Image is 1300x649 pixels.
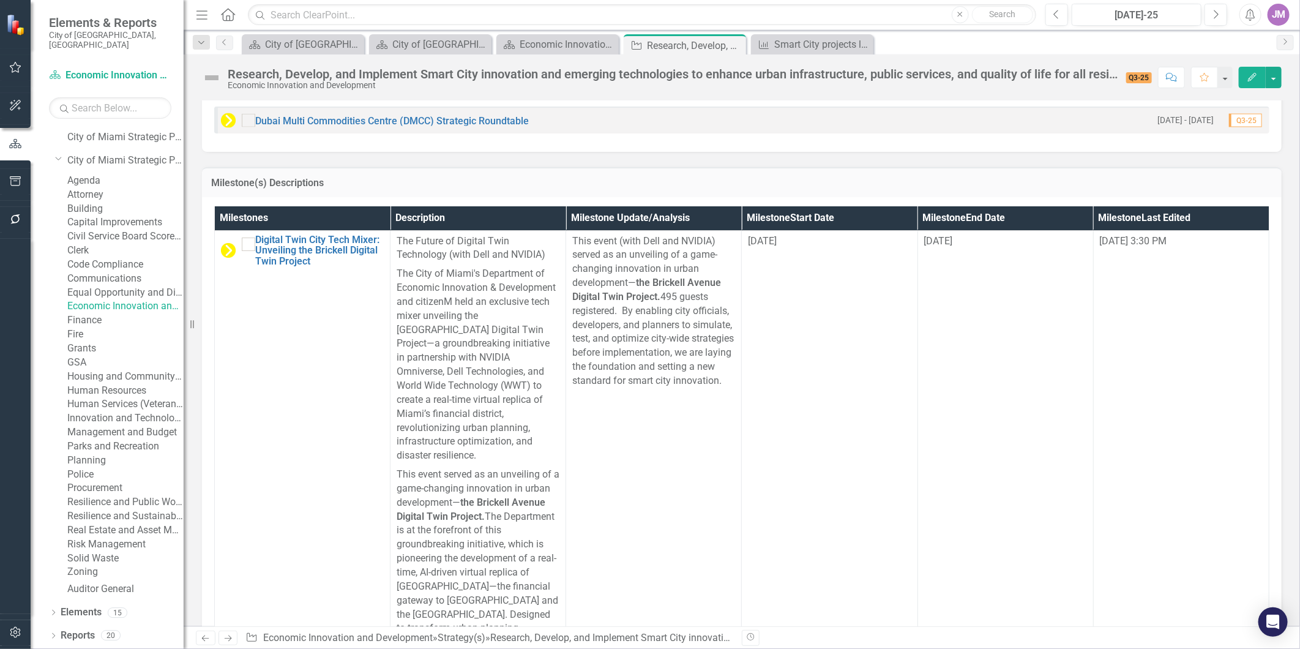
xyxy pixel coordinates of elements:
a: Strategy(s) [438,632,485,643]
div: Smart City projects launched (number) [774,37,870,52]
span: Q3-25 [1229,114,1262,127]
a: Dubai Multi Commodities Centre (DMCC) Strategic Roundtable [255,115,529,127]
div: Economic Innovation and Development [228,81,1120,90]
a: Zoning [67,565,184,579]
div: City of [GEOGRAPHIC_DATA] [265,37,361,52]
a: Solid Waste [67,552,184,566]
a: City of Miami Strategic Plan (NEW) [67,154,184,168]
img: Not Defined [202,68,222,88]
button: [DATE]-25 [1072,4,1201,26]
img: Completed [221,113,236,128]
a: City of [GEOGRAPHIC_DATA] [245,37,361,52]
div: 15 [108,607,127,618]
a: Building [67,202,184,216]
a: Economic Innovation and Development [49,69,171,83]
small: City of [GEOGRAPHIC_DATA], [GEOGRAPHIC_DATA] [49,30,171,50]
a: Planning [67,454,184,468]
a: Digital Twin City Tech Mixer: Unveiling the Brickell Digital Twin Project [255,234,384,267]
a: Economic Innovation and Development [263,632,433,643]
a: Attorney [67,188,184,202]
a: Communications [67,272,184,286]
a: Parks and Recreation [67,440,184,454]
span: Search [989,9,1015,19]
a: Smart City projects launched (number) [754,37,870,52]
p: The Future of Digital Twin Technology (with Dell and NVIDIA) [397,234,559,265]
a: Agenda [67,174,184,188]
a: Fire [67,328,184,342]
span: Elements & Reports [49,15,171,30]
img: ClearPoint Strategy [6,14,28,36]
a: Civil Service Board Scorecard [67,230,184,244]
p: The City of Miami's Department of Economic Innovation & Development and citizenM held an exclusiv... [397,264,559,465]
a: Resilience and Sustainability [67,509,184,523]
span: Q3-25 [1126,72,1152,83]
span: [DATE] [924,235,953,247]
div: [DATE]-25 [1076,8,1197,23]
div: [DATE] 3:30 PM [1100,234,1263,249]
a: Resilience and Public Works [67,495,184,509]
a: City of Miami Strategic Plan [67,130,184,144]
a: Capital Improvements [67,216,184,230]
input: Search Below... [49,97,171,119]
div: Research, Develop, and Implement Smart City innovation and emerging technologies to enhance urban... [647,38,743,53]
a: Innovation and Technology [67,411,184,426]
a: Auditor General [67,582,184,596]
div: Economic Innovation and Development [520,37,616,52]
a: Risk Management [67,538,184,552]
a: Human Resources [67,384,184,398]
strong: the Brickell Avenue Digital Twin Project. [572,277,721,302]
a: Management and Budget [67,426,184,440]
a: Housing and Community Development [67,370,184,384]
a: Finance [67,313,184,328]
input: Search ClearPoint... [248,4,1036,26]
div: Research, Develop, and Implement Smart City innovation and emerging technologies to enhance urban... [228,67,1120,81]
a: City of [GEOGRAPHIC_DATA] [372,37,488,52]
div: City of [GEOGRAPHIC_DATA] [392,37,488,52]
a: Elements [61,606,102,620]
img: Completed [221,243,236,258]
div: 20 [101,631,121,641]
div: » » [245,631,733,645]
a: Procurement [67,481,184,495]
button: Search [972,6,1033,23]
a: Code Compliance [67,258,184,272]
button: JM [1268,4,1290,26]
small: [DATE] - [DATE] [1157,114,1214,126]
a: Reports [61,629,95,643]
a: Grants [67,342,184,356]
span: [DATE] [748,235,777,247]
p: This event (with Dell and NVIDIA) served as an unveiling of a game-changing innovation in urban d... [572,234,735,388]
a: Economic Innovation and Development [499,37,616,52]
a: Human Services (Veterans and Homeless) [67,397,184,411]
a: GSA [67,356,184,370]
a: Clerk [67,244,184,258]
strong: the Brickell Avenue Digital Twin Project. [397,497,545,522]
a: Equal Opportunity and Diversity Programs [67,286,184,300]
h3: Milestone(s) Descriptions [211,178,1272,189]
a: Real Estate and Asset Management [67,523,184,538]
a: Police [67,468,184,482]
a: Economic Innovation and Development [67,299,184,313]
div: Open Intercom Messenger [1258,607,1288,637]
